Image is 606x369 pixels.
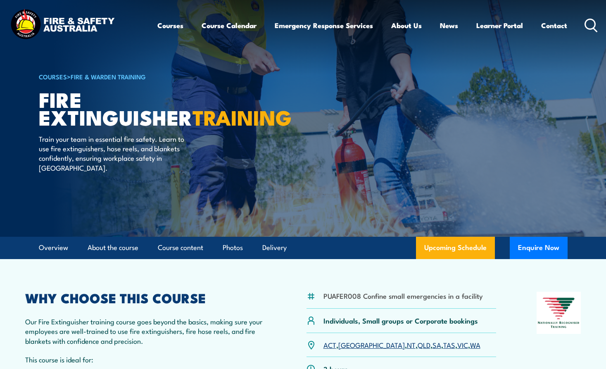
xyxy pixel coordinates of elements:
p: Our Fire Extinguisher training course goes beyond the basics, making sure your employees are well... [25,317,266,345]
a: [GEOGRAPHIC_DATA] [338,340,405,350]
a: Upcoming Schedule [416,237,495,259]
a: WA [470,340,480,350]
h1: Fire Extinguisher [39,90,243,126]
p: This course is ideal for: [25,355,266,364]
a: NT [407,340,416,350]
a: Photos [223,237,243,259]
a: TAS [443,340,455,350]
a: About Us [391,14,422,36]
a: SA [433,340,441,350]
h6: > [39,71,243,81]
a: News [440,14,458,36]
h2: WHY CHOOSE THIS COURSE [25,292,266,303]
a: Learner Portal [476,14,523,36]
a: Contact [541,14,567,36]
a: ACT [323,340,336,350]
a: Delivery [262,237,287,259]
li: PUAFER008 Confine small emergencies in a facility [323,291,483,300]
p: , , , , , , , [323,340,480,350]
a: COURSES [39,72,67,81]
p: Individuals, Small groups or Corporate bookings [323,316,478,325]
img: Nationally Recognised Training logo. [537,292,581,334]
button: Enquire Now [510,237,568,259]
a: Emergency Response Services [275,14,373,36]
p: Train your team in essential fire safety. Learn to use fire extinguishers, hose reels, and blanke... [39,134,190,173]
a: Fire & Warden Training [71,72,146,81]
a: Course Calendar [202,14,257,36]
a: VIC [457,340,468,350]
a: Course content [158,237,203,259]
a: QLD [418,340,430,350]
a: About the course [88,237,138,259]
a: Overview [39,237,68,259]
a: Courses [157,14,183,36]
strong: TRAINING [192,101,292,133]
